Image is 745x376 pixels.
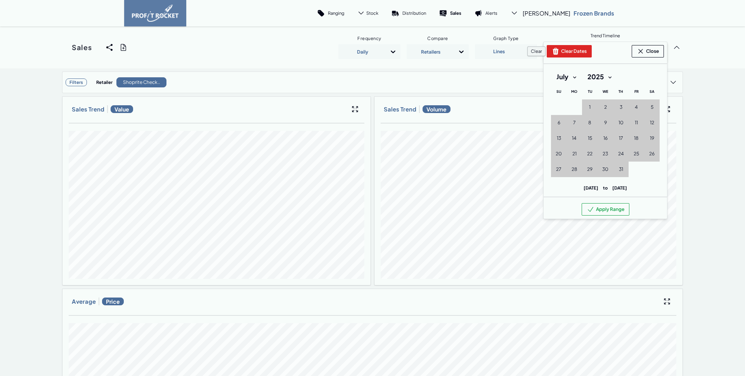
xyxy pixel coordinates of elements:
div: Shoprite Check.. [116,77,166,87]
span: 20 [556,151,562,157]
span: 14 [572,135,577,141]
span: 27 [556,166,561,172]
span: 3 [620,104,622,110]
span: Mo [571,89,577,94]
span: to [598,185,612,190]
span: We [603,89,608,94]
a: Sales [433,4,468,23]
span: Fr [634,89,639,94]
span: 1 [589,104,591,110]
span: 23 [603,151,608,157]
span: Tu [588,89,592,94]
span: 7 [573,120,576,126]
span: Graph Type [493,35,519,41]
span: [PERSON_NAME] [523,9,570,17]
span: 6 [558,120,560,126]
p: Distribution [402,10,426,16]
span: 13 [557,135,561,141]
h3: Filters [66,78,87,86]
span: 30 [602,166,608,172]
a: Alerts [468,4,504,23]
span: Stock [366,10,378,16]
a: Sales [62,35,102,60]
span: Value [111,105,133,113]
span: 17 [619,135,623,141]
span: 31 [619,166,623,172]
span: 12 [650,120,654,126]
span: 10 [619,120,624,126]
span: Trend Timeline [591,33,620,38]
span: Su [556,89,561,94]
span: Compare [427,35,448,41]
span: 4 [635,104,638,110]
span: Frequency [357,35,381,41]
button: Apply Range [582,203,629,216]
span: Price [102,298,124,305]
span: 19 [650,135,654,141]
span: Volume [423,105,450,113]
span: 5 [651,104,653,110]
span: 22 [587,151,593,157]
span: 8 [588,120,591,126]
span: 2 [604,104,607,110]
p: Ranging [328,10,344,16]
span: 9 [604,120,607,126]
p: Alerts [485,10,497,16]
button: Clear Dates [547,45,592,57]
span: 29 [587,166,593,172]
img: image [132,5,178,22]
span: 21 [572,151,577,157]
p: Sales [450,10,461,16]
div: Lines [479,45,519,58]
span: Sa [650,89,654,94]
span: 18 [634,135,639,141]
span: Th [619,89,623,94]
div: Daily [343,45,382,58]
h3: Sales Trend [384,105,416,113]
span: 11 [635,120,638,126]
span: 24 [618,151,624,157]
span: 25 [634,151,639,157]
p: [DATE] [DATE] [551,185,660,191]
div: Retailers [411,45,450,58]
span: 26 [649,151,655,157]
h3: Average [72,298,96,305]
button: Close [632,45,664,57]
h4: Retailer [96,79,113,85]
h3: Sales Trend [72,105,104,113]
span: 15 [588,135,592,141]
span: 28 [572,166,577,172]
a: Ranging [310,4,351,23]
span: 16 [603,135,608,141]
a: Distribution [385,4,433,23]
p: Frozen Brands [573,9,614,17]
